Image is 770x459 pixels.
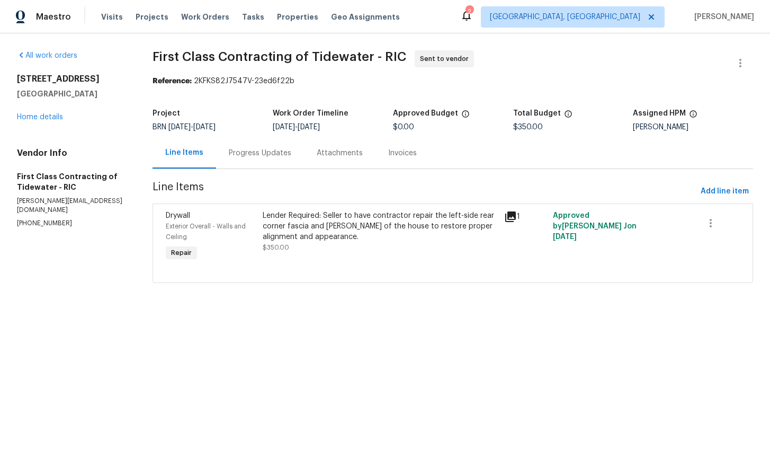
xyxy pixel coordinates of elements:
h5: Approved Budget [393,110,458,117]
span: [DATE] [298,123,320,131]
h4: Vendor Info [17,148,127,158]
h5: Work Order Timeline [273,110,348,117]
div: Invoices [388,148,417,158]
div: [PERSON_NAME] [633,123,753,131]
span: $0.00 [393,123,414,131]
span: - [168,123,216,131]
span: Work Orders [181,12,229,22]
span: Geo Assignments [331,12,400,22]
span: Repair [167,248,196,258]
span: First Class Contracting of Tidewater - RIC [153,50,406,63]
div: 2KFKS82J7547V-23ed6f22b [153,76,753,86]
h5: [GEOGRAPHIC_DATA] [17,89,127,99]
span: [DATE] [273,123,295,131]
div: Attachments [317,148,363,158]
div: Lender Required: Seller to have contractor repair the left-side rear corner fascia and [PERSON_NA... [263,210,498,242]
span: $350.00 [263,244,289,251]
span: [DATE] [193,123,216,131]
a: Home details [17,113,63,121]
div: 2 [465,6,473,17]
span: Approved by [PERSON_NAME] J on [553,212,637,241]
span: - [273,123,320,131]
h5: First Class Contracting of Tidewater - RIC [17,171,127,192]
span: [PERSON_NAME] [690,12,754,22]
span: [GEOGRAPHIC_DATA], [GEOGRAPHIC_DATA] [490,12,640,22]
h2: [STREET_ADDRESS] [17,74,127,84]
span: Visits [101,12,123,22]
span: Exterior Overall - Walls and Ceiling [166,223,246,240]
div: Line Items [165,147,203,158]
span: The hpm assigned to this work order. [689,110,697,123]
span: Add line item [701,185,749,198]
div: Progress Updates [229,148,291,158]
span: Drywall [166,212,190,219]
span: The total cost of line items that have been proposed by Opendoor. This sum includes line items th... [564,110,572,123]
h5: Total Budget [513,110,561,117]
span: Line Items [153,182,696,201]
span: Sent to vendor [420,54,473,64]
b: Reference: [153,77,192,85]
span: Properties [277,12,318,22]
span: Maestro [36,12,71,22]
button: Add line item [696,182,753,201]
span: [DATE] [553,233,577,241]
span: Tasks [242,13,264,21]
h5: Assigned HPM [633,110,686,117]
span: [DATE] [168,123,191,131]
span: Projects [136,12,168,22]
span: The total cost of line items that have been approved by both Opendoor and the Trade Partner. This... [461,110,470,123]
h5: Project [153,110,180,117]
p: [PERSON_NAME][EMAIL_ADDRESS][DOMAIN_NAME] [17,197,127,215]
span: BRN [153,123,216,131]
a: All work orders [17,52,77,59]
p: [PHONE_NUMBER] [17,219,127,228]
div: 1 [504,210,546,223]
span: $350.00 [513,123,543,131]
